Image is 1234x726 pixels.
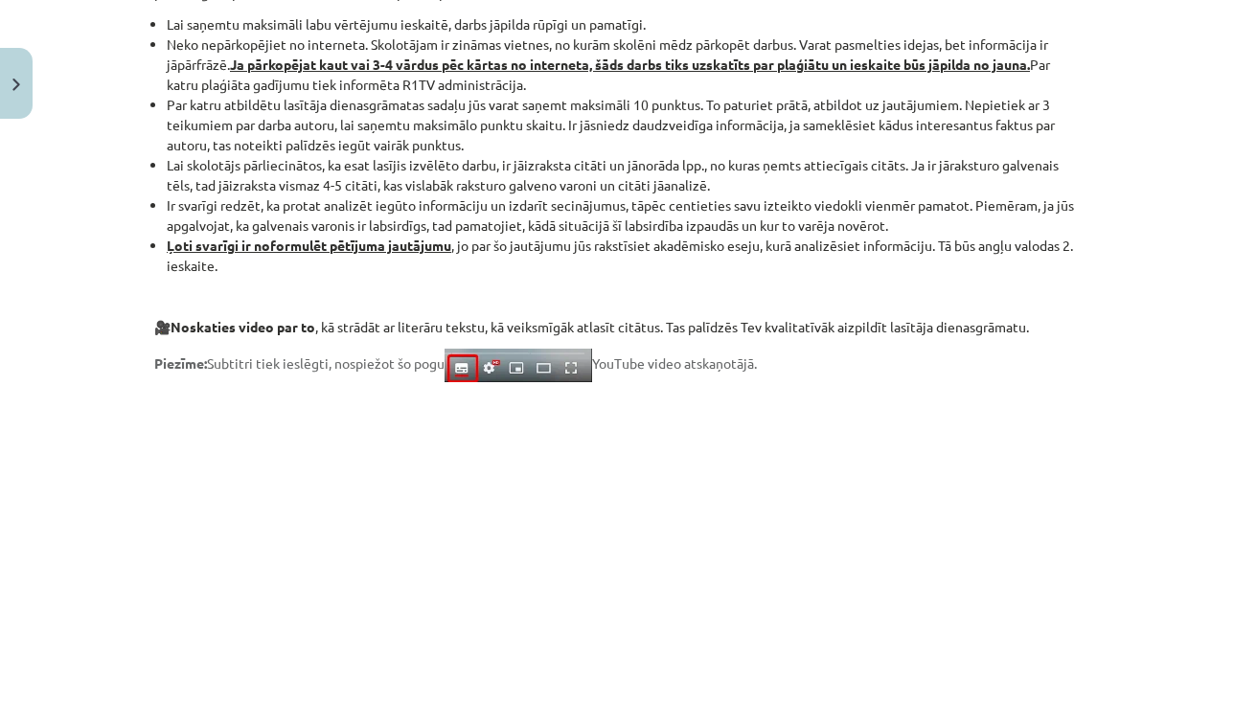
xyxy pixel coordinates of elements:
li: Par katru atbildētu lasītāja dienasgrāmatas sadaļu jūs varat saņemt maksimāli 10 punktus. To patu... [167,95,1080,155]
li: Ir svarīgi redzēt, ka protat analizēt iegūto informāciju un izdarīt secinājumus, tāpēc centieties... [167,195,1080,236]
li: Lai skolotājs pārliecinātos, ka esat lasījis izvēlēto darbu, ir jāizraksta citāti un jānorāda lpp... [167,155,1080,195]
strong: Ļoti svarīgi ir noformulēt pētījuma jautājumu [167,237,451,254]
span: Subtitri tiek ieslēgti, nospiežot šo pogu YouTube video atskaņotājā. [154,354,757,372]
strong: Noskaties video par to [171,318,315,335]
p: 🎥 , kā strādāt ar literāru tekstu, kā veiksmīgāk atlasīt citātus. Tas palīdzēs Tev kvalitatīvāk a... [154,317,1080,337]
strong: Ja pārkopējat kaut vai 3-4 vārdus pēc kārtas no interneta, šāds darbs tiks uzskatīts par plaģiātu... [230,56,1030,73]
li: Lai saņemtu maksimāli labu vērtējumu ieskaitē, darbs jāpilda rūpīgi un pamatīgi. [167,14,1080,34]
li: Neko nepārkopējiet no interneta. Skolotājam ir zināmas vietnes, no kurām skolēni mēdz pārkopēt da... [167,34,1080,95]
strong: Piezīme: [154,354,207,372]
li: , jo par šo jautājumu jūs rakstīsiet akadēmisko eseju, kurā analizēsiet informāciju. Tā būs angļu... [167,236,1080,276]
img: icon-close-lesson-0947bae3869378f0d4975bcd49f059093ad1ed9edebbc8119c70593378902aed.svg [12,79,20,91]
